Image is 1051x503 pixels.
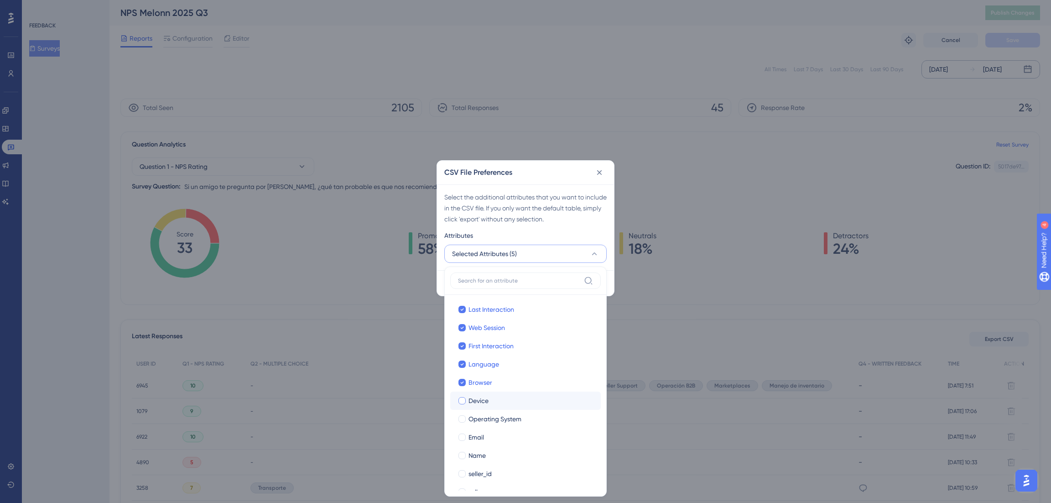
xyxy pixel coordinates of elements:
span: Device [468,395,489,406]
span: Attributes [444,230,473,241]
span: seller_id [468,468,492,479]
input: Search for an attribute [458,277,580,284]
span: Name [468,450,486,461]
span: Language [468,359,499,370]
span: Email [468,432,484,443]
span: Last Interaction [468,304,514,315]
span: First Interaction [468,341,514,351]
span: seller_name [468,487,503,498]
span: Web Session [468,322,505,333]
h2: CSV File Preferences [444,167,512,178]
div: 4 [63,5,66,12]
span: Operating System [468,414,521,424]
span: Selected Attributes (5) [452,248,517,259]
div: Select the additional attributes that you want to include in the CSV file. If you only want the d... [444,192,607,225]
span: Need Help? [21,2,57,13]
iframe: UserGuiding AI Assistant Launcher [1013,467,1040,494]
span: Browser [468,377,492,388]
